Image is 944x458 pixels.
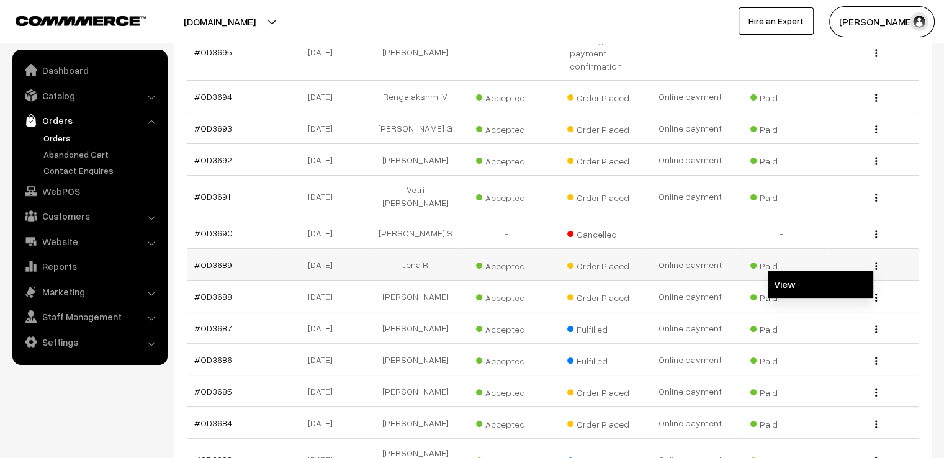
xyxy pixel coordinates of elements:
span: Paid [750,88,812,104]
span: Awaiting payment confirmation [560,30,637,73]
td: [PERSON_NAME] [370,407,462,439]
span: Paid [750,320,812,336]
td: [DATE] [278,312,370,344]
td: Jena R [370,249,462,281]
td: [PERSON_NAME] [370,23,462,81]
a: #OD3692 [194,155,232,165]
td: - [736,217,828,249]
td: - [736,23,828,81]
span: Accepted [476,288,538,304]
td: Online payment [644,81,736,112]
span: Order Placed [567,188,629,204]
button: [DOMAIN_NAME] [140,6,299,37]
td: Online payment [644,407,736,439]
span: Paid [750,256,812,272]
td: Online payment [644,344,736,375]
img: Menu [875,357,877,365]
a: WebPOS [16,180,163,202]
span: Paid [750,151,812,168]
a: #OD3691 [194,191,230,202]
td: [DATE] [278,249,370,281]
img: Menu [875,230,877,238]
img: Menu [875,194,877,202]
a: Hire an Expert [739,7,814,35]
td: [PERSON_NAME] [370,281,462,312]
a: #OD3688 [194,291,232,302]
a: Marketing [16,281,163,303]
td: [PERSON_NAME] [370,144,462,176]
td: [DATE] [278,407,370,439]
a: Catalog [16,84,163,107]
td: Online payment [644,375,736,407]
span: Accepted [476,188,538,204]
span: Order Placed [567,88,629,104]
a: #OD3686 [194,354,232,365]
span: Paid [750,288,812,304]
td: [DATE] [278,344,370,375]
a: Contact Enquires [40,164,163,177]
a: #OD3685 [194,386,232,397]
span: Order Placed [567,151,629,168]
td: [DATE] [278,144,370,176]
a: #OD3694 [194,91,232,102]
td: Vetri [PERSON_NAME] [370,176,462,217]
span: Fulfilled [567,351,629,367]
span: Order Placed [567,288,629,304]
td: [DATE] [278,217,370,249]
img: Menu [875,125,877,133]
td: [DATE] [278,81,370,112]
span: Accepted [476,383,538,399]
span: Paid [750,188,812,204]
img: user [910,12,928,31]
button: [PERSON_NAME] [829,6,935,37]
td: Online payment [644,112,736,144]
a: Reports [16,255,163,277]
td: Online payment [644,249,736,281]
span: Order Placed [567,120,629,136]
img: Menu [875,388,877,397]
span: Accepted [476,320,538,336]
img: Menu [875,420,877,428]
a: #OD3695 [194,47,232,57]
td: Online payment [644,176,736,217]
td: Online payment [644,281,736,312]
span: Accepted [476,151,538,168]
a: Abandoned Cart [40,148,163,161]
td: [DATE] [278,112,370,144]
a: Orders [16,109,163,132]
a: #OD3684 [194,418,232,428]
img: Menu [875,325,877,333]
img: Menu [875,157,877,165]
td: [DATE] [278,176,370,217]
a: Dashboard [16,59,163,81]
a: Website [16,230,163,253]
td: Online payment [644,312,736,344]
a: Staff Management [16,305,163,328]
a: Orders [40,132,163,145]
td: [PERSON_NAME] [370,375,462,407]
td: Rengalakshmi V [370,81,462,112]
img: COMMMERCE [16,16,146,25]
span: Paid [750,415,812,431]
span: Paid [750,383,812,399]
span: Order Placed [567,256,629,272]
span: Accepted [476,120,538,136]
span: Accepted [476,415,538,431]
span: Order Placed [567,415,629,431]
a: Settings [16,331,163,353]
td: [DATE] [278,375,370,407]
td: [PERSON_NAME] [370,344,462,375]
td: [PERSON_NAME] S [370,217,462,249]
img: Menu [875,294,877,302]
a: #OD3690 [194,228,233,238]
a: View [768,271,873,298]
td: [PERSON_NAME] [370,312,462,344]
span: Accepted [476,351,538,367]
img: Menu [875,49,877,57]
span: Cancelled [567,225,629,241]
a: Customers [16,205,163,227]
span: Fulfilled [567,320,629,336]
td: - [461,217,553,249]
span: Accepted [476,256,538,272]
a: #OD3687 [194,323,232,333]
